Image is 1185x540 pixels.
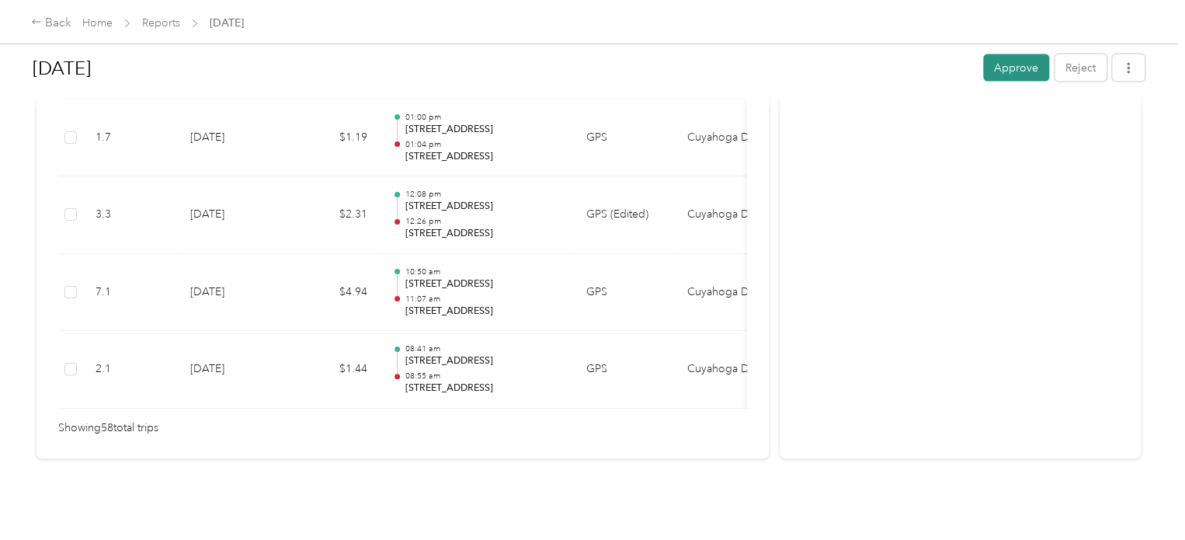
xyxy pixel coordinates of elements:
td: Cuyahoga DD [675,99,791,177]
td: [DATE] [178,254,287,332]
p: [STREET_ADDRESS] [405,354,561,368]
p: [STREET_ADDRESS] [405,305,561,319]
td: $2.31 [287,176,380,254]
td: $1.19 [287,99,380,177]
p: 01:04 pm [405,139,561,150]
p: 12:26 pm [405,216,561,227]
p: 11:07 am [405,294,561,305]
td: Cuyahoga DD [675,176,791,254]
td: 1.7 [83,99,178,177]
a: Reports [142,16,180,30]
p: 01:00 pm [405,112,561,123]
p: [STREET_ADDRESS] [405,277,561,291]
td: GPS (Edited) [574,176,675,254]
p: 08:55 am [405,371,561,381]
p: [STREET_ADDRESS] [405,123,561,137]
iframe: Everlance-gr Chat Button Frame [1098,453,1185,540]
td: GPS [574,99,675,177]
button: Approve [983,54,1049,82]
td: GPS [574,331,675,409]
span: [DATE] [210,15,244,31]
td: [DATE] [178,176,287,254]
td: GPS [574,254,675,332]
td: [DATE] [178,331,287,409]
p: [STREET_ADDRESS] [405,227,561,241]
td: [DATE] [178,99,287,177]
td: Cuyahoga DD [675,331,791,409]
td: 3.3 [83,176,178,254]
td: 2.1 [83,331,178,409]
td: Cuyahoga DD [675,254,791,332]
p: 12:08 pm [405,189,561,200]
h1: Aug 2025 [33,50,972,87]
a: Home [82,16,113,30]
p: [STREET_ADDRESS] [405,150,561,164]
p: [STREET_ADDRESS] [405,200,561,214]
p: 08:41 am [405,343,561,354]
p: 10:50 am [405,267,561,277]
td: $4.94 [287,254,380,332]
td: $1.44 [287,331,380,409]
button: Reject [1055,54,1107,82]
div: Back [31,14,71,33]
p: [STREET_ADDRESS] [405,381,561,395]
td: 7.1 [83,254,178,332]
span: Showing 58 total trips [58,420,158,437]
